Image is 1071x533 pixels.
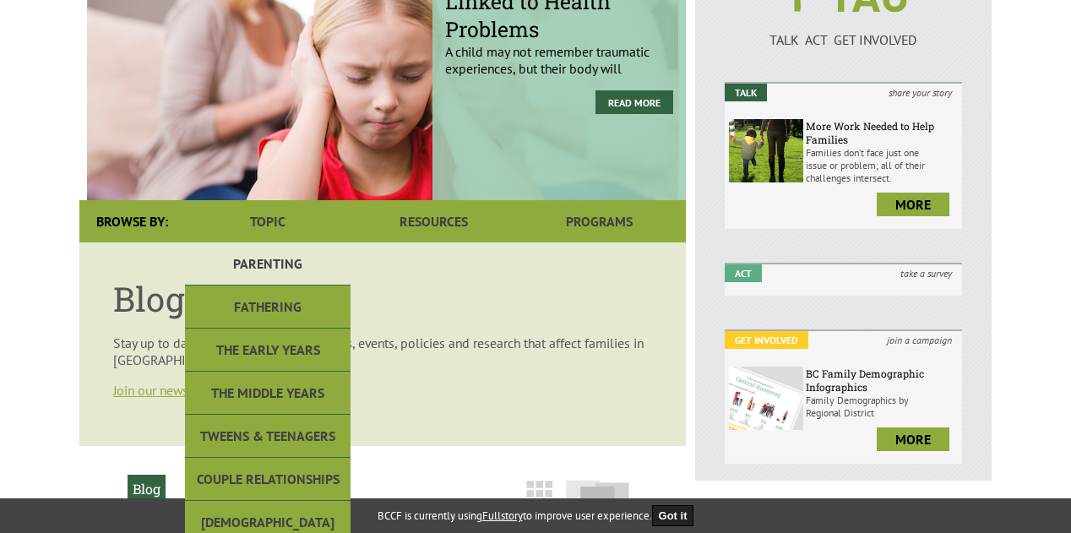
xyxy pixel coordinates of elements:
[185,286,351,329] a: Fathering
[185,200,351,242] a: Topic
[351,200,516,242] a: Resources
[877,331,962,349] i: join a campaign
[517,200,682,242] a: Programs
[561,488,634,515] a: Slide View
[725,264,762,282] em: Act
[652,505,694,526] button: Got it
[526,481,552,507] img: grid-icon.png
[185,415,351,458] a: Tweens & Teenagers
[725,331,808,349] em: Get Involved
[113,276,652,321] h1: Blog
[79,200,185,242] div: Browse By:
[185,329,351,372] a: The Early Years
[113,382,223,399] a: Join our newsletter!
[877,193,949,216] a: more
[185,242,351,286] a: Parenting
[725,14,962,48] a: TALK ACT GET INVOLVED
[113,334,652,368] p: Stay up to date on the latest issues, trends, events, policies and research that affect families ...
[521,488,557,515] a: Grid View
[806,146,958,184] p: Families don’t face just one issue or problem; all of their challenges intersect.
[185,372,351,415] a: The Middle Years
[566,480,629,507] img: slide-icon.png
[185,458,351,501] a: Couple Relationships
[595,90,673,114] a: Read More
[878,84,962,101] i: share your story
[806,394,958,419] p: Family Demographics by Regional District
[877,427,949,451] a: more
[725,31,962,48] p: TALK ACT GET INVOLVED
[725,84,767,101] em: Talk
[806,367,958,394] h6: BC Family Demographic Infographics
[128,475,166,503] h2: Blog
[482,509,523,523] a: Fullstory
[890,264,962,282] i: take a survey
[806,119,958,146] h6: More Work Needed to Help Families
